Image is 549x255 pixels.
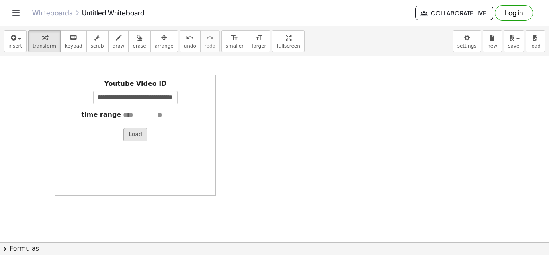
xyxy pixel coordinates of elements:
button: new [483,30,502,52]
label: time range [82,110,121,120]
span: smaller [226,43,244,49]
span: load [530,43,541,49]
button: redoredo [200,30,220,52]
label: Youtube Video ID [104,79,166,89]
span: save [508,43,519,49]
span: redo [205,43,215,49]
span: keypad [65,43,82,49]
button: transform [28,30,61,52]
span: draw [113,43,125,49]
button: undoundo [180,30,201,52]
span: fullscreen [277,43,300,49]
button: fullscreen [272,30,304,52]
button: settings [453,30,481,52]
button: format_sizesmaller [221,30,248,52]
span: erase [133,43,146,49]
span: new [487,43,497,49]
button: draw [108,30,129,52]
i: keyboard [70,33,77,43]
button: format_sizelarger [248,30,270,52]
button: load [526,30,545,52]
a: Whiteboards [32,9,72,17]
button: Load [123,128,147,141]
button: insert [4,30,27,52]
i: undo [186,33,194,43]
button: erase [128,30,150,52]
span: insert [8,43,22,49]
span: transform [33,43,56,49]
button: keyboardkeypad [60,30,87,52]
button: scrub [86,30,109,52]
button: Log in [495,5,533,21]
i: format_size [231,33,238,43]
button: arrange [150,30,178,52]
button: save [504,30,524,52]
span: larger [252,43,266,49]
i: format_size [255,33,263,43]
button: Toggle navigation [10,6,23,19]
span: arrange [155,43,174,49]
span: scrub [91,43,104,49]
span: Collaborate Live [422,9,486,17]
span: undo [184,43,196,49]
span: settings [457,43,477,49]
button: Collaborate Live [415,6,493,20]
i: redo [206,33,214,43]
